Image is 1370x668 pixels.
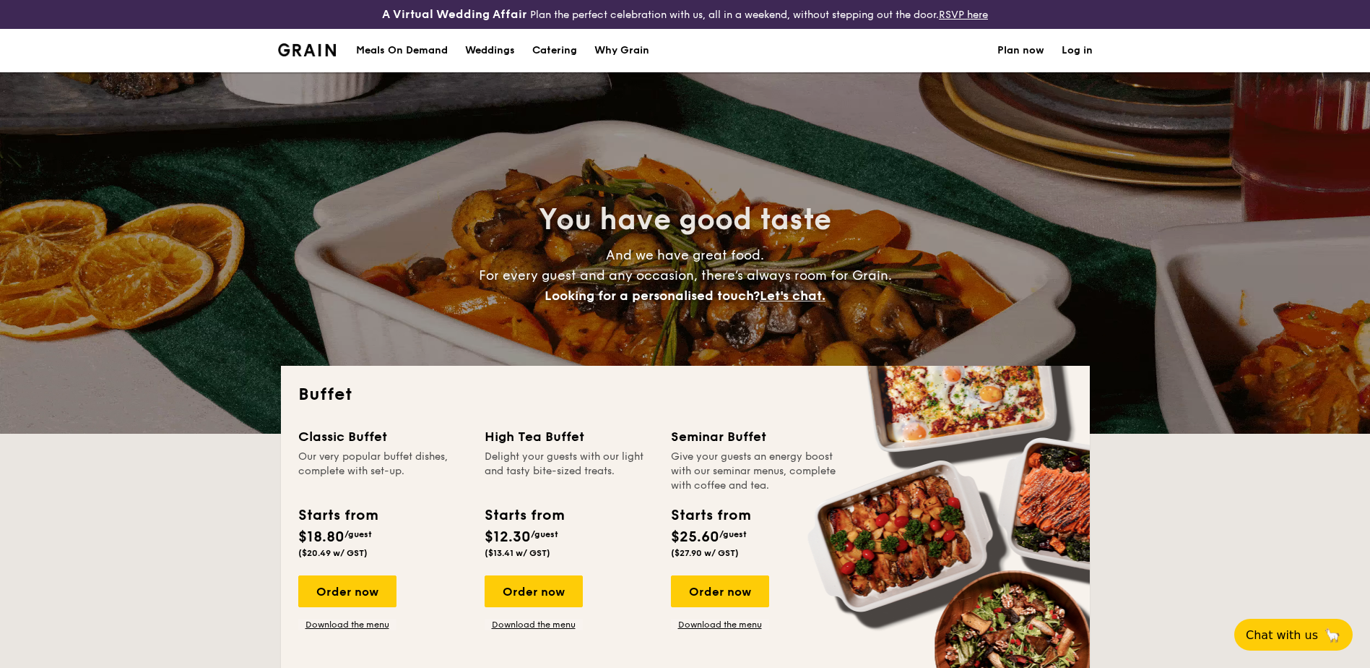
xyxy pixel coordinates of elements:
[298,619,396,630] a: Download the menu
[298,450,467,493] div: Our very popular buffet dishes, complete with set-up.
[456,29,524,72] a: Weddings
[545,288,760,304] span: Looking for a personalised touch?
[485,528,531,546] span: $12.30
[671,619,769,630] a: Download the menu
[1234,619,1353,651] button: Chat with us🦙
[298,505,377,526] div: Starts from
[278,43,337,56] a: Logotype
[594,29,649,72] div: Why Grain
[524,29,586,72] a: Catering
[485,575,583,607] div: Order now
[671,450,840,493] div: Give your guests an energy boost with our seminar menus, complete with coffee and tea.
[479,247,892,304] span: And we have great food. For every guest and any occasion, there’s always room for Grain.
[532,29,577,72] h1: Catering
[671,528,719,546] span: $25.60
[344,529,372,539] span: /guest
[485,505,563,526] div: Starts from
[298,575,396,607] div: Order now
[671,505,750,526] div: Starts from
[485,427,654,447] div: High Tea Buffet
[465,29,515,72] div: Weddings
[760,288,825,304] span: Let's chat.
[671,548,739,558] span: ($27.90 w/ GST)
[485,450,654,493] div: Delight your guests with our light and tasty bite-sized treats.
[586,29,658,72] a: Why Grain
[278,43,337,56] img: Grain
[671,427,840,447] div: Seminar Buffet
[382,6,527,23] h4: A Virtual Wedding Affair
[1062,29,1093,72] a: Log in
[1246,628,1318,642] span: Chat with us
[485,619,583,630] a: Download the menu
[298,383,1072,406] h2: Buffet
[1324,627,1341,643] span: 🦙
[269,6,1101,23] div: Plan the perfect celebration with us, all in a weekend, without stepping out the door.
[719,529,747,539] span: /guest
[298,528,344,546] span: $18.80
[997,29,1044,72] a: Plan now
[939,9,988,21] a: RSVP here
[356,29,448,72] div: Meals On Demand
[531,529,558,539] span: /guest
[671,575,769,607] div: Order now
[539,202,831,237] span: You have good taste
[298,427,467,447] div: Classic Buffet
[298,548,368,558] span: ($20.49 w/ GST)
[485,548,550,558] span: ($13.41 w/ GST)
[347,29,456,72] a: Meals On Demand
